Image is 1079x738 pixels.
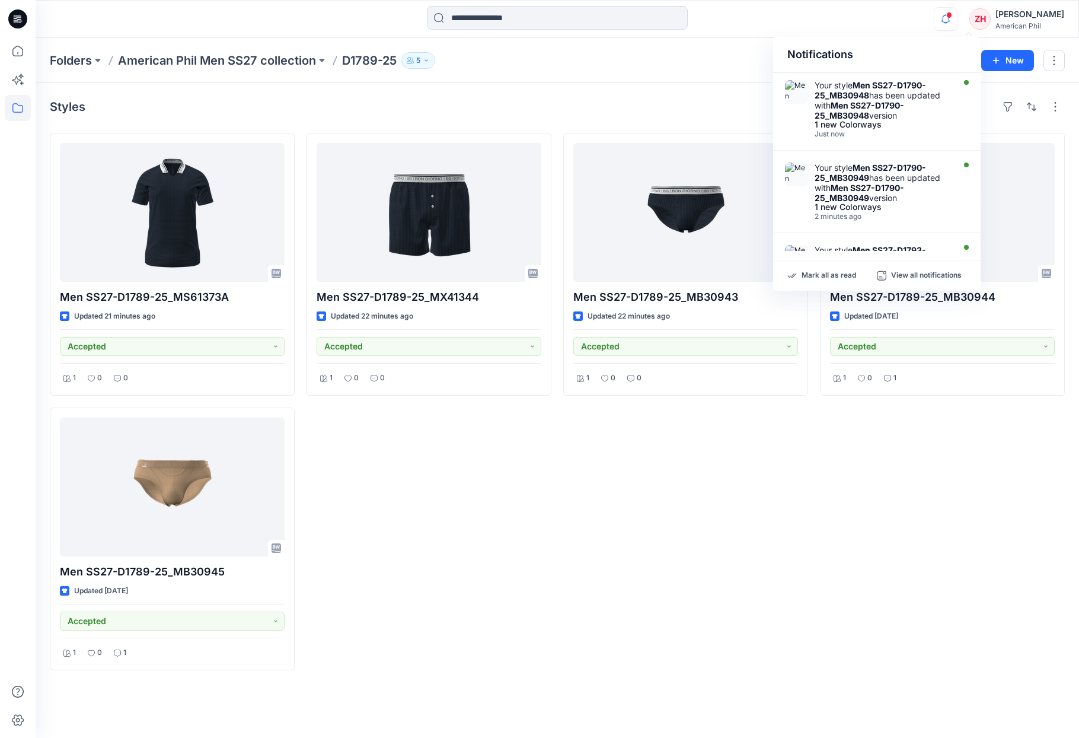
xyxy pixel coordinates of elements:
[844,310,898,323] p: Updated [DATE]
[637,372,641,384] p: 0
[815,100,904,120] strong: Men SS27-D1790-25_MB30948
[50,52,92,69] a: Folders
[867,372,872,384] p: 0
[995,7,1064,21] div: [PERSON_NAME]
[416,54,420,67] p: 5
[331,310,413,323] p: Updated 22 minutes ago
[586,372,589,384] p: 1
[785,163,809,186] img: Men SS27-D1790-25_MB30949
[60,289,285,306] p: Men SS27-D1789-25_MS61373A
[815,245,926,265] strong: Men SS27-D1793-25_MS61384
[981,50,1034,71] button: New
[401,52,435,69] button: 5
[317,143,541,282] a: Men SS27-D1789-25_MX41344
[123,372,128,384] p: 0
[891,271,962,281] p: View all notifications
[969,8,991,30] div: ZH
[785,80,809,104] img: Men SS27-D1790-25_MB30948
[60,564,285,580] p: Men SS27-D1789-25_MB30945
[830,289,1055,306] p: Men SS27-D1789-25_MB30944
[97,647,102,659] p: 0
[815,212,951,221] div: Monday, August 18, 2025 03:08
[773,37,981,73] div: Notifications
[843,372,846,384] p: 1
[785,245,809,269] img: Men SS27-D1793-25_MS61384
[342,52,397,69] p: D1789-25
[815,163,951,203] div: Your style has been updated with version
[815,80,926,100] strong: Men SS27-D1790-25_MB30948
[74,585,128,597] p: Updated [DATE]
[815,130,951,138] div: Monday, August 18, 2025 03:10
[815,183,904,203] strong: Men SS27-D1790-25_MB30949
[123,647,126,659] p: 1
[815,245,951,285] div: Your style has been updated with version
[50,100,85,114] h4: Styles
[815,80,951,120] div: Your style has been updated with version
[573,289,798,306] p: Men SS27-D1789-25_MB30943
[118,52,316,69] a: American Phil Men SS27 collection
[317,289,541,306] p: Men SS27-D1789-25_MX41344
[354,372,359,384] p: 0
[611,372,615,384] p: 0
[588,310,670,323] p: Updated 22 minutes ago
[97,372,102,384] p: 0
[573,143,798,282] a: Men SS27-D1789-25_MB30943
[815,203,951,211] div: 1 new Colorways
[73,647,76,659] p: 1
[802,271,856,281] p: Mark all as read
[893,372,896,384] p: 1
[60,418,285,556] a: Men SS27-D1789-25_MB30945
[330,372,333,384] p: 1
[60,143,285,282] a: Men SS27-D1789-25_MS61373A
[73,372,76,384] p: 1
[995,21,1064,30] div: American Phil
[815,120,951,129] div: 1 new Colorways
[815,163,926,183] strong: Men SS27-D1790-25_MB30949
[380,372,385,384] p: 0
[74,310,155,323] p: Updated 21 minutes ago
